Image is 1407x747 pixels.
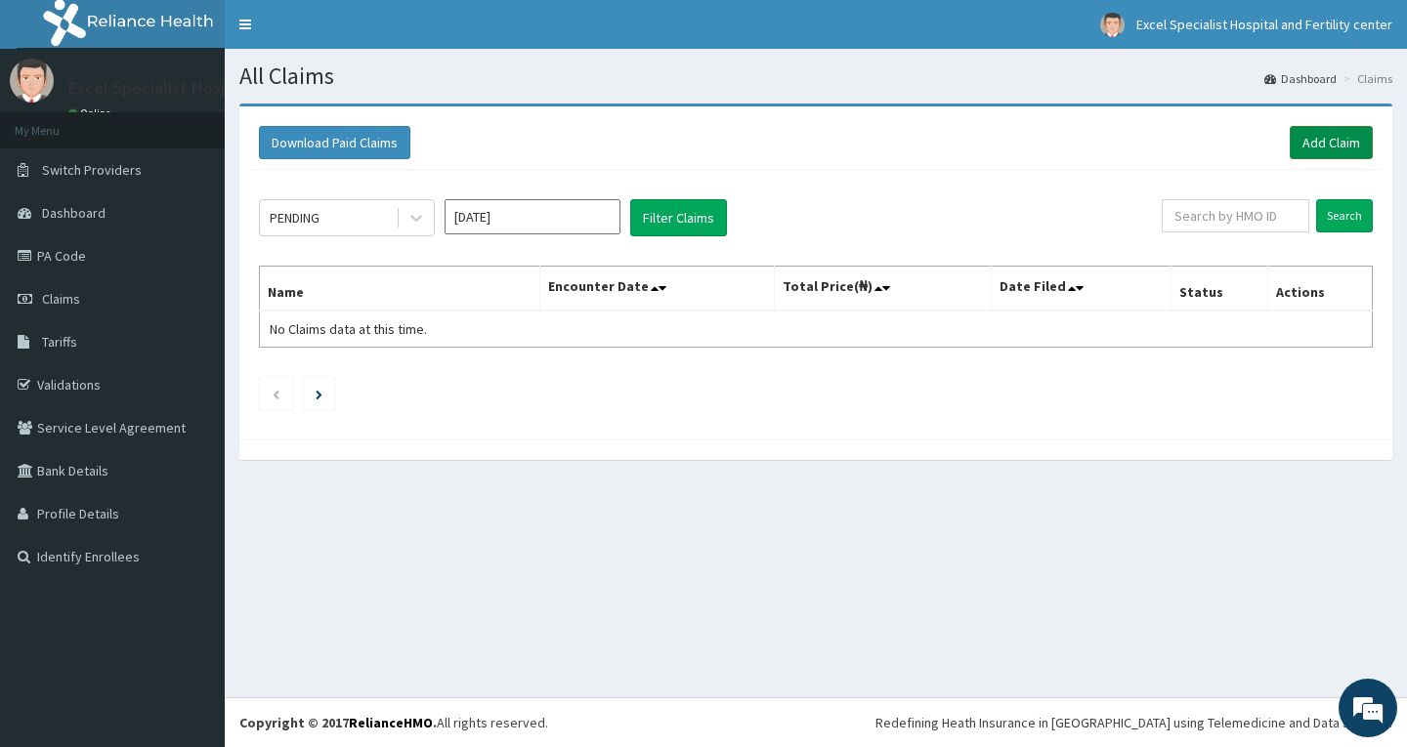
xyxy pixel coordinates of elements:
a: Previous page [272,385,280,402]
span: Dashboard [42,204,106,222]
h1: All Claims [239,63,1392,89]
input: Search by HMO ID [1162,199,1309,232]
strong: Copyright © 2017 . [239,714,437,731]
th: Total Price(₦) [774,267,991,311]
img: User Image [1100,13,1125,37]
a: Next page [316,385,322,402]
button: Download Paid Claims [259,126,410,159]
a: Dashboard [1264,70,1337,87]
span: Excel Specialist Hospital and Fertility center [1136,16,1392,33]
input: Select Month and Year [445,199,620,234]
a: Add Claim [1290,126,1373,159]
span: No Claims data at this time. [270,320,427,338]
th: Status [1171,267,1267,311]
th: Actions [1267,267,1372,311]
a: RelianceHMO [349,714,433,731]
th: Date Filed [991,267,1171,311]
footer: All rights reserved. [225,697,1407,747]
span: Tariffs [42,333,77,351]
button: Filter Claims [630,199,727,236]
a: Online [68,106,115,120]
p: Excel Specialist Hospital and Fertility center [68,79,409,97]
div: Redefining Heath Insurance in [GEOGRAPHIC_DATA] using Telemedicine and Data Science! [875,713,1392,732]
div: PENDING [270,208,320,228]
input: Search [1316,199,1373,232]
img: User Image [10,59,54,103]
span: Claims [42,290,80,308]
th: Name [260,267,540,311]
li: Claims [1339,70,1392,87]
span: Switch Providers [42,161,142,179]
th: Encounter Date [539,267,774,311]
